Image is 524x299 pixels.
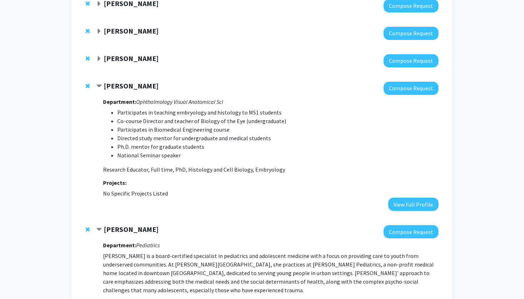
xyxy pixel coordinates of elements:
i: Pediatrics [136,242,160,249]
button: Compose Request to David Kessel [384,27,438,40]
span: Expand David Kessel Bookmark [96,29,102,34]
span: No Specific Projects Listed [103,190,168,197]
button: Compose Request to Bruce Berkowitz [384,82,438,95]
span: Remove Laura Benjamins from bookmarks [86,227,90,232]
button: View Full Profile [388,198,438,211]
button: Compose Request to Hilary Marusak [384,54,438,67]
strong: Department: [103,98,136,105]
button: Compose Request to Laura Benjamins [384,225,438,238]
span: Expand Jeffrey Martin Bookmark [96,1,102,7]
i: Ophthalmology Visual Anatomical Sci [136,98,223,105]
li: Participates in Biomedical Engineering course [117,125,438,134]
span: Remove David Kessel from bookmarks [86,28,90,34]
li: Participates in teaching embryology and histology to MS1 students [117,108,438,117]
strong: [PERSON_NAME] [104,81,159,90]
strong: Projects: [103,179,127,186]
li: National Seminar speaker [117,151,438,159]
strong: [PERSON_NAME] [104,225,159,234]
li: Co-course Director and teacher of Biology of the Eye (undergraduate) [117,117,438,125]
span: Remove Jeffrey Martin from bookmarks [86,1,90,6]
p: [PERSON_NAME] is a board-certified specialist in pediatrics and adolescent medicine with a focus ... [103,252,438,294]
iframe: Chat [5,267,30,294]
li: Ph.D. mentor for graduate students [117,142,438,151]
span: Remove Bruce Berkowitz from bookmarks [86,83,90,89]
p: Research Educator, Full time, PhD, Histology and Cell Biology, Embryology [103,165,438,174]
strong: [PERSON_NAME] [104,26,159,35]
strong: [PERSON_NAME] [104,54,159,63]
span: Contract Laura Benjamins Bookmark [96,227,102,233]
strong: Department: [103,242,136,249]
span: Contract Bruce Berkowitz Bookmark [96,83,102,89]
span: Expand Hilary Marusak Bookmark [96,56,102,62]
span: Remove Hilary Marusak from bookmarks [86,56,90,61]
li: Directed study mentor for undergraduate and medical students [117,134,438,142]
